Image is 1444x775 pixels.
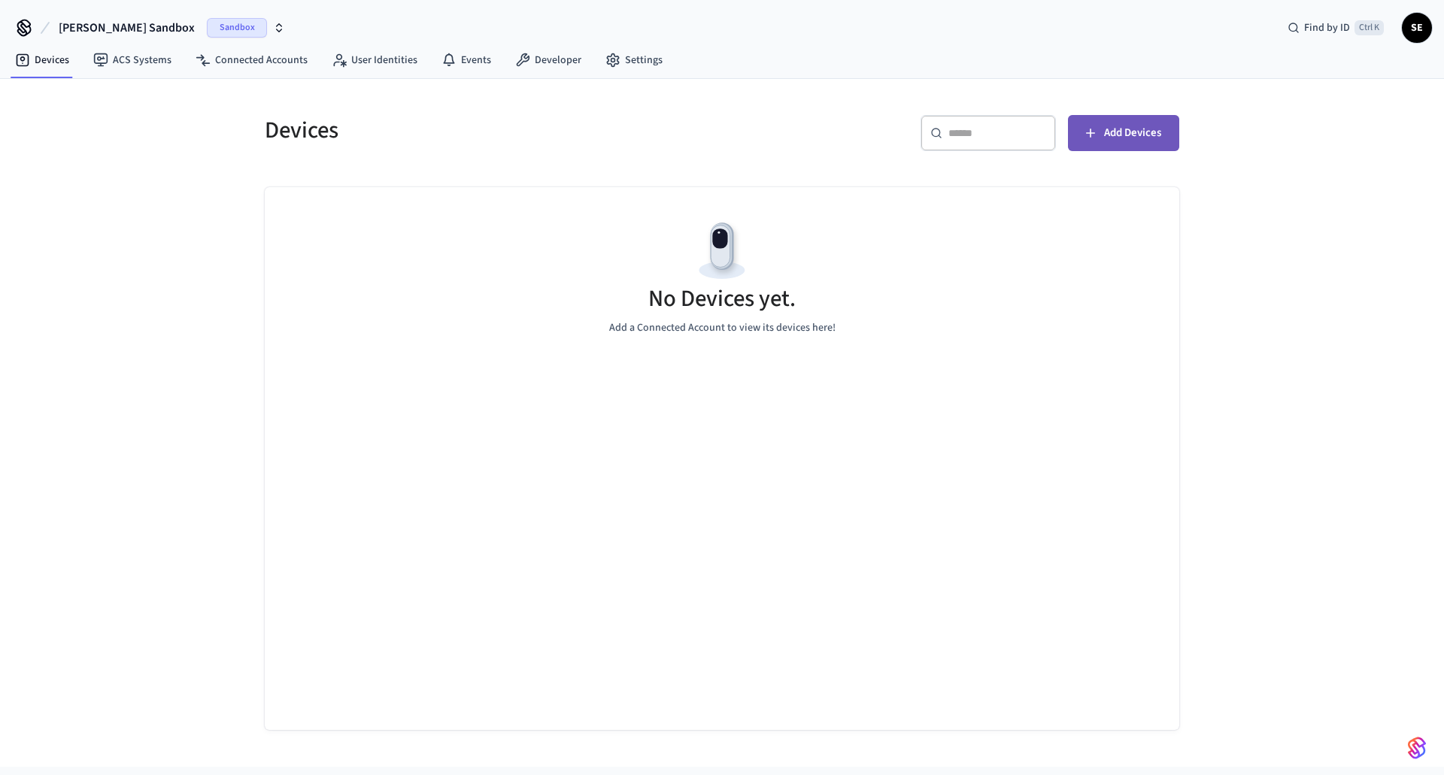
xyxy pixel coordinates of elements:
[265,115,713,146] h5: Devices
[609,320,836,336] p: Add a Connected Account to view its devices here!
[81,47,184,74] a: ACS Systems
[1068,115,1179,151] button: Add Devices
[1403,14,1430,41] span: SE
[593,47,675,74] a: Settings
[1276,14,1396,41] div: Find by IDCtrl K
[1104,123,1161,143] span: Add Devices
[1408,736,1426,760] img: SeamLogoGradient.69752ec5.svg
[207,18,267,38] span: Sandbox
[1304,20,1350,35] span: Find by ID
[59,19,195,37] span: [PERSON_NAME] Sandbox
[648,283,796,314] h5: No Devices yet.
[429,47,503,74] a: Events
[3,47,81,74] a: Devices
[1355,20,1384,35] span: Ctrl K
[1402,13,1432,43] button: SE
[184,47,320,74] a: Connected Accounts
[503,47,593,74] a: Developer
[320,47,429,74] a: User Identities
[688,217,756,285] img: Devices Empty State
